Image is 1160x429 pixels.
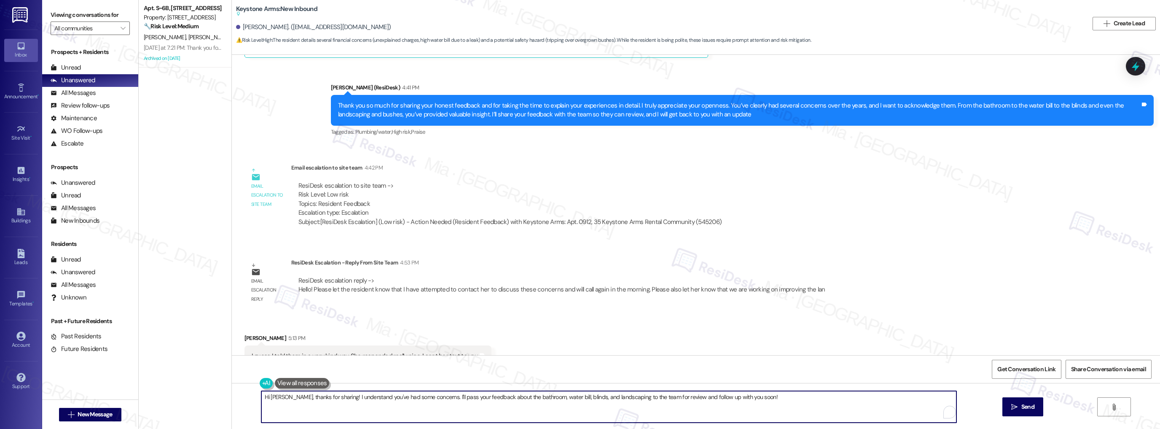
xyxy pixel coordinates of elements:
[4,163,38,186] a: Insights •
[400,83,419,92] div: 4:41 PM
[331,83,1154,95] div: [PERSON_NAME] (ResiDesk)
[4,288,38,310] a: Templates •
[29,175,30,181] span: •
[1011,404,1018,410] i: 
[298,218,722,227] div: Subject: [ResiDesk Escalation] (Low risk) - Action Needed (Resident Feedback) with Keystone Arms:...
[51,204,96,213] div: All Messages
[51,114,97,123] div: Maintenance
[51,268,95,277] div: Unanswered
[32,299,34,305] span: •
[42,163,138,172] div: Prospects
[4,205,38,227] a: Buildings
[291,163,729,175] div: Email escalation to site team
[1111,404,1117,410] i: 
[362,163,383,172] div: 4:42 PM
[1071,365,1146,374] span: Share Conversation via email
[252,352,478,361] div: I guess I told them in a very kind way. She responded really nice. I sent her text to you
[42,240,138,248] div: Residents
[51,281,96,289] div: All Messages
[51,216,99,225] div: New Inbounds
[144,33,188,41] span: [PERSON_NAME]
[261,391,957,423] textarea: To enrich screen reader interactions, please activate Accessibility in Grammarly extension settings
[1104,20,1110,27] i: 
[144,4,222,13] div: Apt. S~6B, [STREET_ADDRESS]
[51,139,83,148] div: Escalate
[236,5,317,19] b: Keystone Arms: New Inbound
[298,276,825,294] div: ResiDesk escalation reply -> Hello! Please let the resident know that I have attempted to contact...
[1002,397,1043,416] button: Send
[12,7,30,23] img: ResiDesk Logo
[188,33,230,41] span: [PERSON_NAME]
[4,39,38,62] a: Inbox
[392,128,411,135] span: High risk ,
[291,258,832,270] div: ResiDesk Escalation - Reply From Site Team
[355,128,392,135] span: Plumbing/water ,
[144,13,222,22] div: Property: [STREET_ADDRESS]
[236,36,811,45] span: : The resident details several financial concerns (unexplained charges, high water bill due to a ...
[51,76,95,85] div: Unanswered
[51,345,107,353] div: Future Residents
[4,370,38,393] a: Support
[236,37,272,43] strong: ⚠️ Risk Level: High
[51,255,81,264] div: Unread
[997,365,1055,374] span: Get Conversation Link
[54,22,116,35] input: All communities
[4,329,38,352] a: Account
[411,128,425,135] span: Praise
[51,293,86,302] div: Unknown
[59,408,121,421] button: New Message
[4,246,38,269] a: Leads
[51,89,96,97] div: All Messages
[42,48,138,57] div: Prospects + Residents
[144,22,199,30] strong: 🔧 Risk Level: Medium
[144,44,1055,51] div: [DATE] at 7:21 PM: Thank you for your message. Our offices are currently closed, but we will cont...
[1093,17,1156,30] button: Create Lead
[244,334,491,345] div: [PERSON_NAME]
[251,277,284,304] div: Email escalation reply
[4,122,38,145] a: Site Visit •
[51,178,95,187] div: Unanswered
[1021,402,1034,411] span: Send
[51,63,81,72] div: Unread
[236,23,391,32] div: [PERSON_NAME]. ([EMAIL_ADDRESS][DOMAIN_NAME])
[51,127,102,135] div: WO Follow-ups
[68,411,74,418] i: 
[331,126,1154,138] div: Tagged as:
[38,92,39,98] span: •
[1066,360,1152,379] button: Share Conversation via email
[121,25,125,32] i: 
[143,53,223,64] div: Archived on [DATE]
[30,134,32,140] span: •
[51,332,102,341] div: Past Residents
[51,8,130,22] label: Viewing conversations for
[398,258,419,267] div: 4:53 PM
[42,317,138,326] div: Past + Future Residents
[251,182,284,209] div: Email escalation to site team
[298,181,722,218] div: ResiDesk escalation to site team -> Risk Level: Low risk Topics: Resident Feedback Escalation typ...
[1114,19,1145,28] span: Create Lead
[51,101,110,110] div: Review follow-ups
[992,360,1061,379] button: Get Conversation Link
[286,334,305,343] div: 5:13 PM
[338,101,1140,119] div: Thank you so much for sharing your honest feedback and for taking the time to explain your experi...
[78,410,112,419] span: New Message
[51,191,81,200] div: Unread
